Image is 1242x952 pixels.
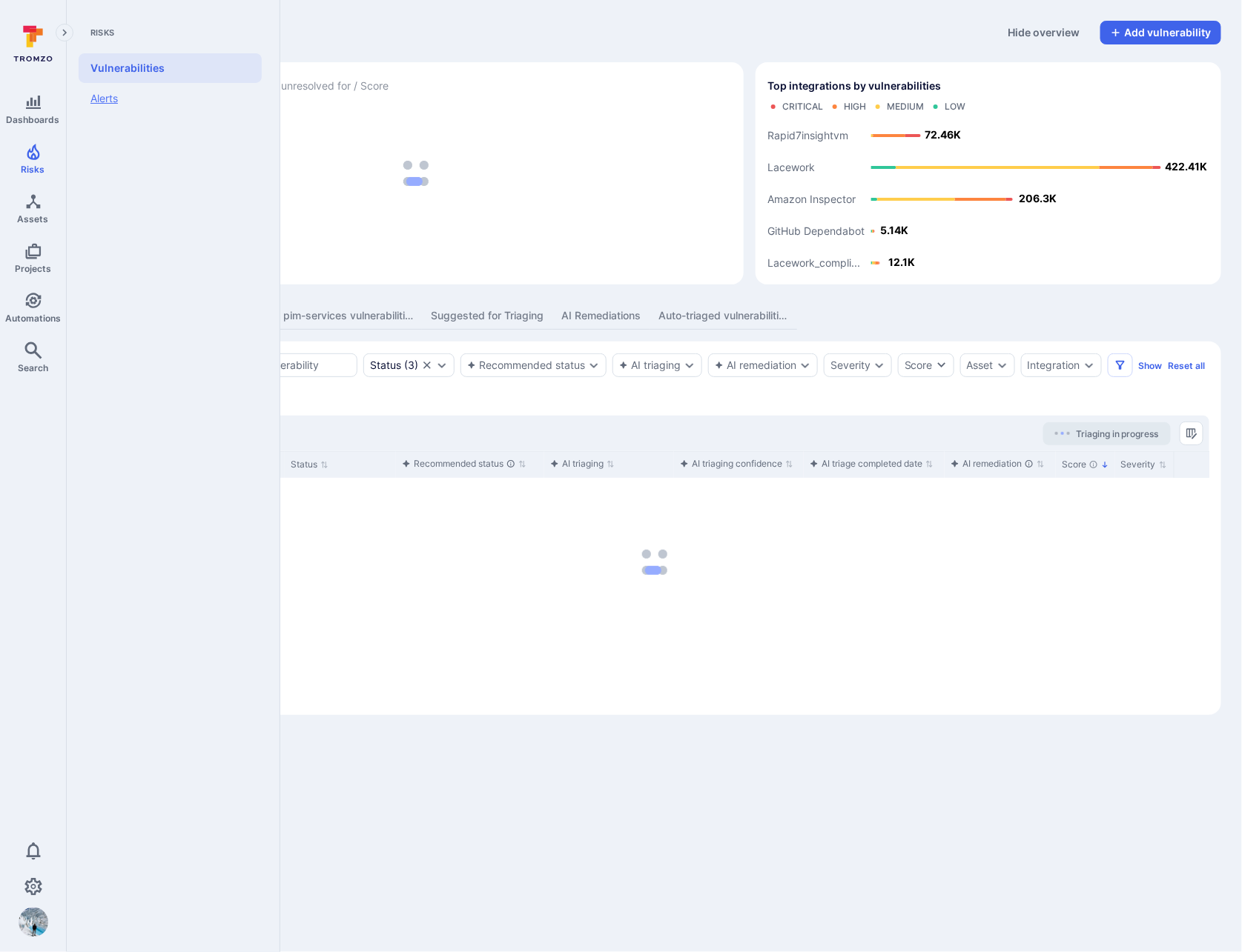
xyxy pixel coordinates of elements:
text: Lacework_compli... [767,257,860,270]
div: ( 3 ) [370,359,418,371]
button: Expand dropdown [684,359,696,371]
span: Search [18,362,48,373]
div: Top integrations by vulnerabilities [756,62,1221,284]
div: Suggested for Triaging [431,308,544,323]
text: 206.3K [1020,192,1057,204]
div: Erick Calderon [19,908,48,937]
button: Recommended status [467,359,585,371]
div: Recommended status [402,456,515,471]
span: Assets [18,213,49,224]
button: Score [898,353,954,377]
text: 5.14K [880,224,908,236]
div: Status [370,359,401,371]
button: Hide overview [999,21,1089,44]
button: Asset [967,359,994,371]
i: Expand navigation menu [59,27,70,39]
text: 422.41K [1166,160,1208,173]
button: Manage columns [1180,422,1203,445]
a: Alerts [79,83,262,114]
a: Vulnerabilities [79,53,262,83]
button: Expand navigation menu [56,24,73,41]
span: Risks [22,164,45,175]
button: Expand dropdown [1083,359,1095,371]
div: pim-services vulnerabilities [283,308,413,323]
div: Score [905,358,933,373]
button: Add vulnerability [1100,21,1221,44]
text: Lacework [767,162,815,174]
img: ACg8ocKjEwSgZaxLsX3VaBwZ3FUlOYjuMUiM0rrvjrGjR2nDJ731m-0=s96-c [19,908,48,937]
div: AI Remediations [561,308,641,323]
button: Sort by function(){return k.createElement(fN.A,{direction:"row",alignItems:"center",gap:4},k.crea... [402,458,526,470]
div: Medium [887,101,924,113]
span: Dashboards [7,114,60,125]
button: Expand dropdown [873,359,885,371]
button: Expand dropdown [997,359,1008,371]
button: AI remediation [715,359,796,371]
div: AI remediation [951,456,1034,471]
text: 72.46K [925,128,962,141]
div: AI triaging [550,456,604,471]
text: Amazon Inspector [767,193,856,206]
div: AI triage completed date [810,456,922,471]
svg: Top integrations by vulnerabilities bar [767,119,1209,273]
button: Sort by Severity [1121,459,1167,470]
text: GitHub Dependabot [767,225,865,238]
button: Sort by function(){return k.createElement(fN.A,{direction:"row",alignItems:"center",gap:4},k.crea... [810,458,934,470]
div: assets tabs [87,302,1221,330]
span: Risks [79,27,262,39]
span: Top integrations by vulnerabilities [767,79,941,93]
button: Sort by Score [1062,459,1109,470]
input: Search vulnerability [223,358,351,373]
span: Triaging in progress [1076,428,1159,439]
button: Sort by function(){return k.createElement(fN.A,{direction:"row",alignItems:"center",gap:4},k.crea... [680,458,793,470]
span: Projects [15,263,51,274]
p: Sorted by: Highest first [1101,457,1109,473]
button: Sort by function(){return k.createElement(fN.A,{direction:"row",alignItems:"center",gap:4},k.crea... [951,458,1045,470]
button: Sort by Status [291,459,328,470]
button: Reset all [1169,360,1206,371]
button: Sort by function(){return k.createElement(fN.A,{direction:"row",alignItems:"center",gap:4},k.crea... [550,458,615,470]
span: Days unresolved for / Score [254,79,389,94]
button: Filters [1108,353,1133,377]
div: High [844,101,866,113]
button: Show [1139,360,1163,371]
button: Clear selection [421,359,433,371]
div: Critical [782,101,823,113]
img: Loading... [1055,432,1070,435]
button: Expand dropdown [436,359,448,371]
button: Integration [1028,359,1080,371]
text: Rapid7insightvm [767,130,848,143]
div: The vulnerability score is based on the parameters defined in the settings [1089,460,1098,469]
button: Status(3) [370,359,418,371]
div: AI triaging confidence [680,456,782,471]
button: AI triaging [619,359,681,371]
div: Low [945,101,965,113]
div: Auto-triaged vulnerabilities [658,308,788,323]
button: Expand dropdown [799,359,811,371]
button: Expand dropdown [588,359,600,371]
span: Automations [5,313,61,324]
text: 12.1K [888,256,915,268]
button: Severity [830,359,871,371]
